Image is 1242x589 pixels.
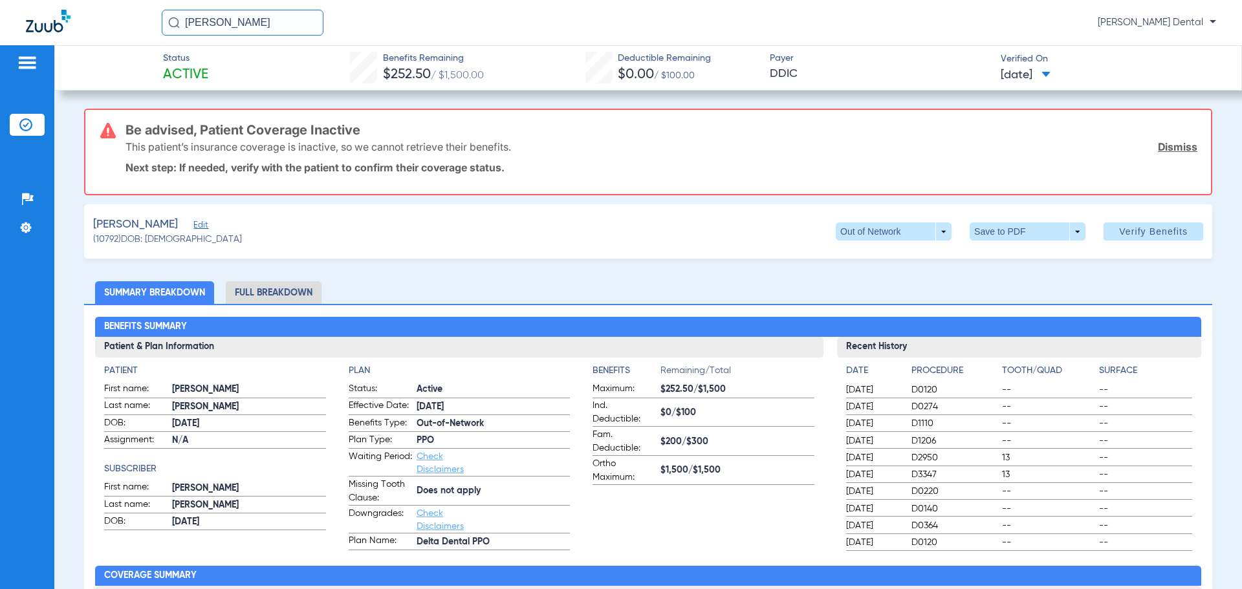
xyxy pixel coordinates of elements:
[172,400,325,414] span: [PERSON_NAME]
[383,52,484,65] span: Benefits Remaining
[1002,451,1095,464] span: 13
[911,451,997,464] span: D2950
[104,462,325,476] h4: Subscriber
[100,123,116,138] img: error-icon
[846,364,900,378] h4: Date
[104,480,168,496] span: First name:
[417,417,570,431] span: Out-of-Network
[162,10,323,36] input: Search for patients
[911,383,997,396] span: D0120
[417,434,570,447] span: PPO
[1002,485,1095,498] span: --
[417,509,464,531] a: Check Disclaimers
[846,434,900,447] span: [DATE]
[593,399,656,426] span: Ind. Deductible:
[911,417,997,430] span: D1110
[104,364,325,378] h4: Patient
[911,502,997,515] span: D0140
[1099,451,1192,464] span: --
[349,364,570,378] h4: Plan
[911,536,997,549] span: D0120
[660,464,814,477] span: $1,500/$1,500
[417,535,570,549] span: Delta Dental PPO
[104,515,168,530] span: DOB:
[846,400,900,413] span: [DATE]
[1119,226,1188,237] span: Verify Benefits
[93,217,178,233] span: [PERSON_NAME]
[593,428,656,455] span: Fam. Deductible:
[846,519,900,532] span: [DATE]
[1099,364,1192,378] h4: Surface
[349,507,412,533] span: Downgrades:
[1099,468,1192,481] span: --
[431,70,484,81] span: / $1,500.00
[593,457,656,484] span: Ortho Maximum:
[349,382,412,398] span: Status:
[911,519,997,532] span: D0364
[1099,400,1192,413] span: --
[417,452,464,474] a: Check Disclaimers
[1002,364,1095,382] app-breakdown-title: Tooth/Quad
[911,364,997,378] h4: Procedure
[383,68,431,81] span: $252.50
[1104,222,1203,241] button: Verify Benefits
[1099,519,1192,532] span: --
[163,66,208,84] span: Active
[172,434,325,447] span: N/A
[417,484,570,498] span: Does not apply
[1002,519,1095,532] span: --
[125,140,511,153] p: This patient’s insurance coverage is inactive, so we cannot retrieve their benefits.
[846,485,900,498] span: [DATE]
[172,417,325,431] span: [DATE]
[95,317,1201,337] h2: Benefits Summary
[417,383,570,396] span: Active
[104,399,168,414] span: Last name:
[1158,140,1197,153] a: Dismiss
[970,222,1085,241] button: Save to PDF
[1098,16,1216,29] span: [PERSON_NAME] Dental
[1002,536,1095,549] span: --
[1177,527,1242,589] iframe: Chat Widget
[1002,417,1095,430] span: --
[846,536,900,549] span: [DATE]
[770,52,990,65] span: Payer
[846,383,900,396] span: [DATE]
[846,468,900,481] span: [DATE]
[660,406,814,420] span: $0/$100
[349,399,412,414] span: Effective Date:
[593,364,660,382] app-breakdown-title: Benefits
[95,566,1201,586] h2: Coverage Summary
[1099,383,1192,396] span: --
[837,337,1201,358] h3: Recent History
[1099,536,1192,549] span: --
[1002,364,1095,378] h4: Tooth/Quad
[349,478,412,505] span: Missing Tooth Clause:
[349,433,412,449] span: Plan Type:
[911,434,997,447] span: D1206
[95,281,214,304] li: Summary Breakdown
[349,450,412,476] span: Waiting Period:
[125,161,1197,174] p: Next step: If needed, verify with the patient to confirm their coverage status.
[104,416,168,432] span: DOB:
[1002,383,1095,396] span: --
[1001,52,1221,66] span: Verified On
[95,337,823,358] h3: Patient & Plan Information
[654,71,695,80] span: / $100.00
[660,364,814,382] span: Remaining/Total
[226,281,321,304] li: Full Breakdown
[1099,485,1192,498] span: --
[125,123,1197,136] h3: Be advised, Patient Coverage Inactive
[836,222,952,241] button: Out of Network
[911,400,997,413] span: D0274
[193,220,205,233] span: Edit
[770,66,990,82] span: DDIC
[1099,502,1192,515] span: --
[593,382,656,398] span: Maximum:
[1002,400,1095,413] span: --
[660,435,814,449] span: $200/$300
[846,364,900,382] app-breakdown-title: Date
[417,400,570,414] span: [DATE]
